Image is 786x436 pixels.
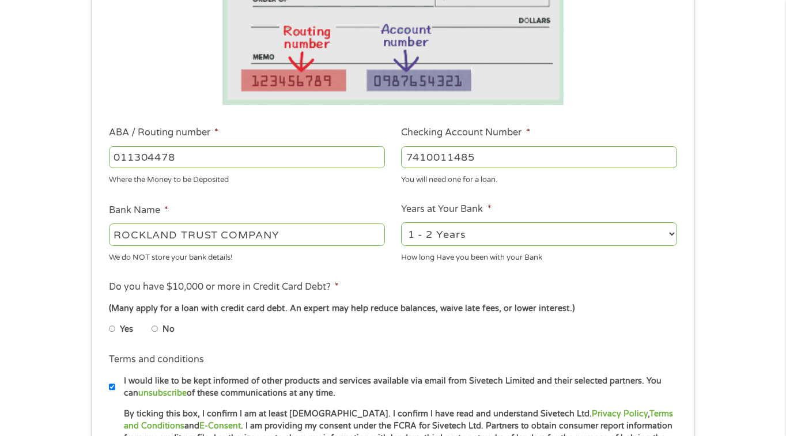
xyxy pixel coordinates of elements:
label: Yes [120,323,133,336]
a: Privacy Policy [592,409,648,419]
input: 263177916 [109,146,385,168]
div: Where the Money to be Deposited [109,170,385,186]
div: You will need one for a loan. [401,170,677,186]
label: No [163,323,175,336]
label: ABA / Routing number [109,127,218,139]
a: Terms and Conditions [124,409,673,431]
div: How long Have you been with your Bank [401,248,677,263]
label: Checking Account Number [401,127,530,139]
a: E-Consent [199,421,241,431]
label: I would like to be kept informed of other products and services available via email from Sivetech... [115,375,681,400]
label: Bank Name [109,204,168,217]
label: Do you have $10,000 or more in Credit Card Debt? [109,281,339,293]
label: Terms and conditions [109,354,204,366]
label: Years at Your Bank [401,203,491,215]
a: unsubscribe [138,388,187,398]
div: We do NOT store your bank details! [109,248,385,263]
input: 345634636 [401,146,677,168]
div: (Many apply for a loan with credit card debt. An expert may help reduce balances, waive late fees... [109,302,677,315]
